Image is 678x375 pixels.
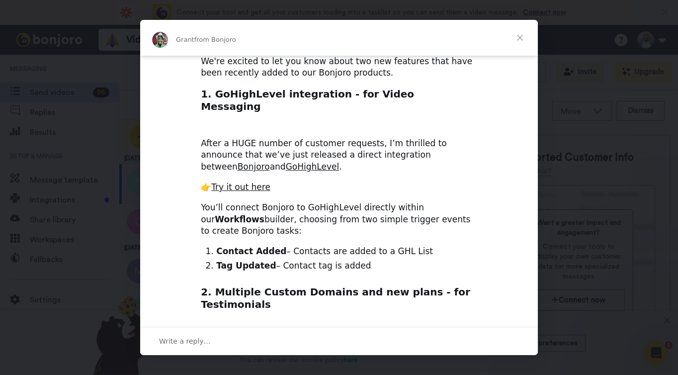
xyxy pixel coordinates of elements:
div: You’ll connect Bonjoro to GoHighLevel directly within our builder, choosing from two simple trigg... [201,202,477,237]
span: from Bonjoro [194,36,236,43]
a: Try it out here [211,182,270,192]
img: Profile image for Grant [152,32,168,48]
h2: 1. GoHighLevel integration - for Video Messaging [201,88,477,118]
span: Close [502,20,538,56]
div: 👉 [201,182,477,193]
span: Write a reply… [159,335,211,348]
b: Tag Updated [216,261,276,271]
div: Open conversation and reply [140,327,538,355]
li: – Contacts are added to a GHL List [216,246,477,258]
div: After a HUGE number of customer requests, I’m thrilled to announce that we’ve just released a dir... [201,126,477,173]
li: – Contact tag is added [216,260,477,272]
span: Grant [176,36,194,43]
b: Contact Added [216,246,286,256]
div: Hi [PERSON_NAME], We're excited to let you know about two new features that have been recently ad... [201,44,477,79]
b: Workflows [215,214,264,224]
h2: 2. Multiple Custom Domains and new plans - for Testimonials [201,285,477,316]
a: GoHighLevel [286,162,339,172]
a: Bonjoro [238,162,270,172]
